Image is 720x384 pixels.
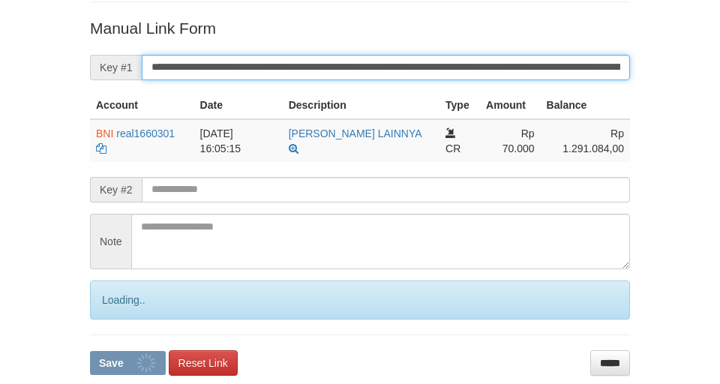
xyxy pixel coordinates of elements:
button: Save [90,351,166,375]
th: Description [283,91,439,119]
p: Manual Link Form [90,17,630,39]
span: Key #1 [90,55,142,80]
span: Save [99,357,124,369]
span: Note [90,214,131,269]
th: Date [194,91,283,119]
a: Copy real1660301 to clipboard [96,142,106,154]
span: BNI [96,127,113,139]
a: [PERSON_NAME] LAINNYA [289,127,421,139]
span: CR [445,142,460,154]
span: Key #2 [90,177,142,202]
th: Amount [480,91,541,119]
th: Type [439,91,480,119]
td: Rp 70.000 [480,119,541,162]
td: [DATE] 16:05:15 [194,119,283,162]
td: Rp 1.291.084,00 [541,119,630,162]
div: Loading.. [90,280,630,319]
th: Account [90,91,194,119]
span: Reset Link [178,357,228,369]
a: Reset Link [169,350,238,376]
a: real1660301 [116,127,175,139]
th: Balance [541,91,630,119]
